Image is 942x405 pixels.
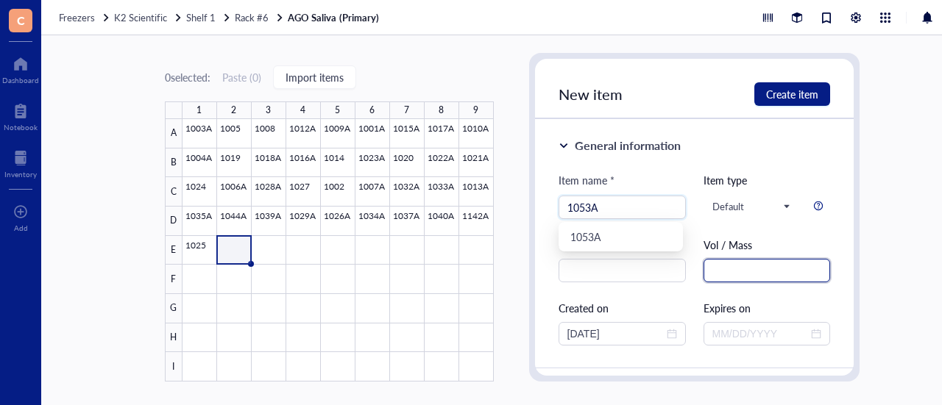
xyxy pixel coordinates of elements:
div: Created on [559,300,686,316]
div: A [165,119,183,148]
span: Create item [766,88,818,100]
a: Notebook [4,99,38,132]
div: C [165,177,183,207]
span: Import items [286,71,344,83]
div: 0 selected: [165,69,210,85]
div: Inventory [4,170,37,179]
div: 1 [196,101,202,119]
div: Dashboard [2,76,39,85]
input: MM/DD/YYYY [567,326,664,342]
button: Paste (0) [222,65,261,89]
div: B [165,148,183,178]
span: Default [712,200,790,213]
a: Freezers [59,11,111,24]
div: 9 [473,101,478,119]
span: C [17,11,25,29]
a: AGO Saliva (Primary) [288,11,381,24]
div: 6 [369,101,375,119]
div: Item name [559,172,615,188]
span: K2 Scientific [114,10,167,24]
div: 5 [335,101,340,119]
div: I [165,352,183,381]
div: Add [14,223,28,232]
div: Vol / Mass [704,237,831,253]
div: Notebook [4,123,38,132]
a: Inventory [4,146,37,179]
div: G [165,294,183,323]
div: 2 [231,101,236,119]
div: D [165,207,183,236]
div: H [165,323,183,353]
div: Item type [704,172,831,188]
span: Shelf 1 [186,10,216,24]
a: Dashboard [2,52,39,85]
div: 4 [300,101,305,119]
div: Concentration [559,237,686,253]
input: MM/DD/YYYY [712,326,809,342]
div: F [165,265,183,294]
div: 7 [404,101,409,119]
a: K2 Scientific [114,11,183,24]
span: Rack #6 [235,10,269,24]
div: 8 [439,101,444,119]
div: Expires on [704,300,831,316]
div: 3 [266,101,271,119]
div: General information [575,137,681,154]
button: Create item [754,82,830,106]
div: E [165,236,183,265]
button: Import items [273,65,356,89]
a: Shelf 1Rack #6 [186,11,285,24]
span: New item [559,84,623,104]
span: Freezers [59,10,95,24]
